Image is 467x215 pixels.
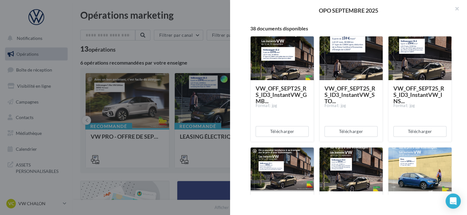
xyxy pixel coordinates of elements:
span: VW_OFF_SEPT25_RS_ID3_InstantVW_STO... [324,85,375,104]
button: Télécharger [256,126,309,137]
div: OPO SEPTEMBRE 2025 [240,8,457,13]
div: Open Intercom Messenger [446,193,461,209]
button: Télécharger [324,126,378,137]
div: 38 documents disponibles [250,26,452,31]
span: VW_OFF_SEPT25_RS_ID3_InstantVW_INS... [393,85,444,104]
div: Format: jpg [393,103,446,109]
span: VW_OFF_SEPT25_RS_ID3_InstantVW_GMB... [256,85,307,104]
div: Format: jpg [256,103,309,109]
button: Télécharger [393,126,446,137]
div: Format: jpg [324,103,378,109]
